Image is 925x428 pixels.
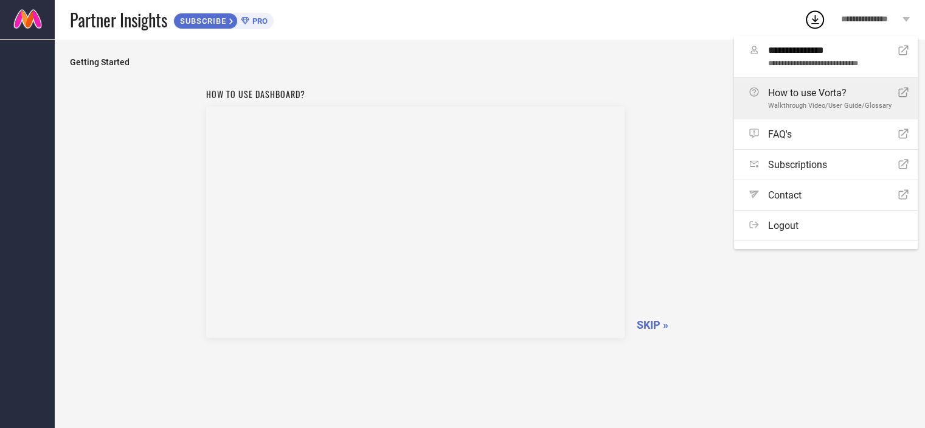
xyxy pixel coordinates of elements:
[734,180,918,210] a: Contact
[70,7,167,32] span: Partner Insights
[173,10,274,29] a: SUBSCRIBEPRO
[734,78,918,119] a: How to use Vorta?Walkthrough Video/User Guide/Glossary
[804,9,826,30] div: Open download list
[768,102,892,110] span: Walkthrough Video/User Guide/Glossary
[70,57,910,67] span: Getting Started
[768,87,892,99] span: How to use Vorta?
[734,119,918,149] a: FAQ's
[206,88,625,100] h1: How to use dashboard?
[768,189,802,201] span: Contact
[734,150,918,180] a: Subscriptions
[206,107,625,338] iframe: Workspace Section
[249,16,268,26] span: PRO
[637,318,668,331] span: SKIP »
[768,220,799,231] span: Logout
[768,128,792,140] span: FAQ's
[174,16,229,26] span: SUBSCRIBE
[768,159,827,170] span: Subscriptions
